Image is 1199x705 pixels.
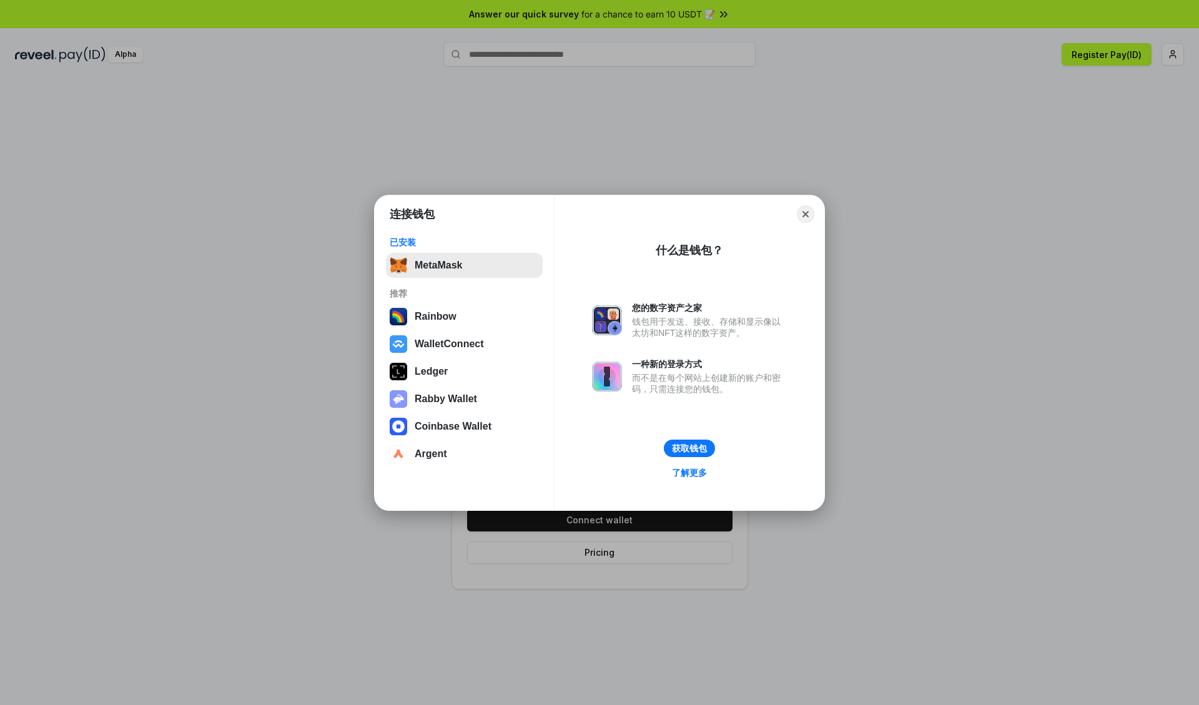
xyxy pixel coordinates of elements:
[390,335,407,353] img: svg+xml,%3Csvg%20width%3D%2228%22%20height%3D%2228%22%20viewBox%3D%220%200%2028%2028%22%20fill%3D...
[390,288,539,299] div: 推荐
[632,302,787,313] div: 您的数字资产之家
[386,441,543,466] button: Argent
[386,253,543,278] button: MetaMask
[592,362,622,392] img: svg+xml,%3Csvg%20xmlns%3D%22http%3A%2F%2Fwww.w3.org%2F2000%2Fsvg%22%20fill%3D%22none%22%20viewBox...
[415,338,484,350] div: WalletConnect
[390,237,539,248] div: 已安装
[672,467,707,478] div: 了解更多
[672,443,707,454] div: 获取钱包
[390,390,407,408] img: svg+xml,%3Csvg%20xmlns%3D%22http%3A%2F%2Fwww.w3.org%2F2000%2Fsvg%22%20fill%3D%22none%22%20viewBox...
[632,358,787,370] div: 一种新的登录方式
[632,372,787,395] div: 而不是在每个网站上创建新的账户和密码，只需连接您的钱包。
[664,440,715,457] button: 获取钱包
[415,260,462,271] div: MetaMask
[415,393,477,405] div: Rabby Wallet
[592,305,622,335] img: svg+xml,%3Csvg%20xmlns%3D%22http%3A%2F%2Fwww.w3.org%2F2000%2Fsvg%22%20fill%3D%22none%22%20viewBox...
[390,257,407,274] img: svg+xml,%3Csvg%20fill%3D%22none%22%20height%3D%2233%22%20viewBox%3D%220%200%2035%2033%22%20width%...
[797,205,814,223] button: Close
[386,387,543,412] button: Rabby Wallet
[390,308,407,325] img: svg+xml,%3Csvg%20width%3D%22120%22%20height%3D%22120%22%20viewBox%3D%220%200%20120%20120%22%20fil...
[390,418,407,435] img: svg+xml,%3Csvg%20width%3D%2228%22%20height%3D%2228%22%20viewBox%3D%220%200%2028%2028%22%20fill%3D...
[386,414,543,439] button: Coinbase Wallet
[656,243,723,258] div: 什么是钱包？
[386,332,543,357] button: WalletConnect
[386,359,543,384] button: Ledger
[415,448,447,460] div: Argent
[632,316,787,338] div: 钱包用于发送、接收、存储和显示像以太坊和NFT这样的数字资产。
[390,207,435,222] h1: 连接钱包
[415,421,491,432] div: Coinbase Wallet
[415,366,448,377] div: Ledger
[390,363,407,380] img: svg+xml,%3Csvg%20xmlns%3D%22http%3A%2F%2Fwww.w3.org%2F2000%2Fsvg%22%20width%3D%2228%22%20height%3...
[664,465,714,481] a: 了解更多
[386,304,543,329] button: Rainbow
[415,311,456,322] div: Rainbow
[390,445,407,463] img: svg+xml,%3Csvg%20width%3D%2228%22%20height%3D%2228%22%20viewBox%3D%220%200%2028%2028%22%20fill%3D...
